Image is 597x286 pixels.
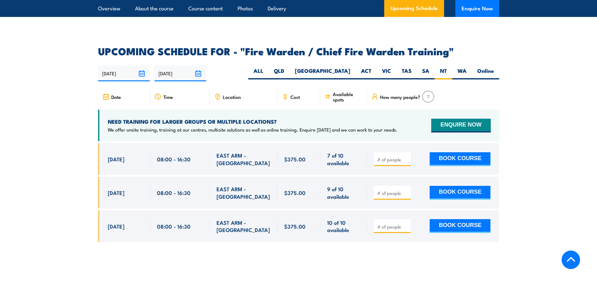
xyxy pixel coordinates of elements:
span: Cost [291,94,300,100]
span: 9 of 10 available [327,185,360,200]
span: EAST ARM - [GEOGRAPHIC_DATA] [217,152,270,166]
button: ENQUIRE NOW [431,119,490,132]
label: ALL [248,67,269,79]
h2: UPCOMING SCHEDULE FOR - "Fire Warden / Chief Fire Warden Training" [98,46,499,55]
input: # of people [377,224,409,230]
span: Date [111,94,121,100]
button: BOOK COURSE [430,186,490,200]
span: 7 of 10 available [327,152,360,166]
input: To date [154,65,206,81]
span: [DATE] [108,223,124,230]
input: # of people [377,156,409,163]
span: [DATE] [108,189,124,196]
label: Online [472,67,499,79]
span: [DATE] [108,155,124,163]
label: ACT [356,67,377,79]
span: Location [223,94,241,100]
span: Time [163,94,173,100]
p: We offer onsite training, training at our centres, multisite solutions as well as online training... [108,127,397,133]
span: Available spots [333,91,363,102]
h4: NEED TRAINING FOR LARGER GROUPS OR MULTIPLE LOCATIONS? [108,118,397,125]
span: $375.00 [284,155,306,163]
label: TAS [396,67,417,79]
label: WA [452,67,472,79]
label: NT [435,67,452,79]
button: BOOK COURSE [430,219,490,233]
span: $375.00 [284,189,306,196]
span: 10 of 10 available [327,219,360,234]
span: 08:00 - 16:30 [157,223,191,230]
button: BOOK COURSE [430,152,490,166]
label: VIC [377,67,396,79]
span: How many people? [380,94,420,100]
input: From date [98,65,150,81]
span: EAST ARM - [GEOGRAPHIC_DATA] [217,219,270,234]
input: # of people [377,190,409,196]
span: $375.00 [284,223,306,230]
label: SA [417,67,435,79]
label: [GEOGRAPHIC_DATA] [290,67,356,79]
span: 08:00 - 16:30 [157,155,191,163]
span: 08:00 - 16:30 [157,189,191,196]
span: EAST ARM - [GEOGRAPHIC_DATA] [217,185,270,200]
label: QLD [269,67,290,79]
